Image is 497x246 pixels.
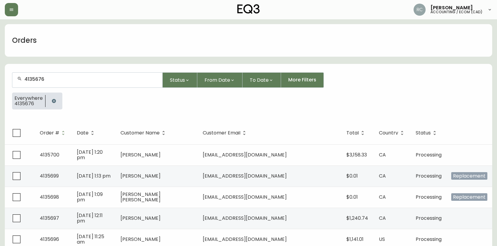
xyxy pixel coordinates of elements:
span: $1,141.01 [346,236,364,243]
span: Order # [40,130,67,136]
span: Processing [416,236,442,243]
span: [DATE] 1:20 pm [77,149,103,161]
span: [DATE] 12:11 pm [77,212,103,224]
span: $3,158.33 [346,151,367,158]
button: To Date [242,72,281,88]
span: CA [379,194,386,200]
span: Total [346,130,367,136]
span: [PERSON_NAME] [120,151,161,158]
span: Processing [416,172,442,179]
span: $0.01 [346,194,358,200]
span: From Date [205,76,230,84]
span: CA [379,151,386,158]
input: Search [24,76,158,82]
button: From Date [197,72,242,88]
span: [DATE] 11:25 am [77,233,104,245]
span: CA [379,172,386,179]
span: Processing [416,194,442,200]
span: Country [379,131,398,135]
span: Processing [416,151,442,158]
span: [PERSON_NAME] [120,215,161,222]
span: [PERSON_NAME] [430,5,473,10]
span: Customer Name [120,131,160,135]
span: More Filters [288,77,316,83]
span: Order # [40,131,59,135]
span: Processing [416,215,442,222]
span: [EMAIL_ADDRESS][DOMAIN_NAME] [203,194,287,200]
span: [PERSON_NAME] [120,172,161,179]
span: Customer Email [203,130,248,136]
h1: Orders [12,35,37,46]
span: Status [170,76,185,84]
span: [EMAIL_ADDRESS][DOMAIN_NAME] [203,151,287,158]
span: Total [346,131,359,135]
span: [PERSON_NAME] [120,236,161,243]
span: 4135676 [14,101,43,106]
span: Replacement [451,172,487,180]
span: Date [77,130,96,136]
span: Status [416,130,439,136]
span: [PERSON_NAME] [PERSON_NAME] [120,191,161,203]
button: More Filters [281,72,324,88]
span: [EMAIL_ADDRESS][DOMAIN_NAME] [203,236,287,243]
span: 4135698 [40,194,59,200]
span: To Date [250,76,269,84]
span: Date [77,131,89,135]
h5: accounting / ecom (cad) [430,10,483,14]
span: 4135700 [40,151,59,158]
img: f4ba4e02bd060be8f1386e3ca455bd0e [414,4,426,16]
button: Status [163,72,197,88]
span: [EMAIL_ADDRESS][DOMAIN_NAME] [203,215,287,222]
span: Everywhere [14,96,43,101]
span: CA [379,215,386,222]
span: Replacement [451,193,487,201]
span: US [379,236,385,243]
span: [EMAIL_ADDRESS][DOMAIN_NAME] [203,172,287,179]
span: Customer Name [120,130,167,136]
span: [DATE] 1:13 pm [77,172,111,179]
span: 4135696 [40,236,59,243]
span: Country [379,130,406,136]
span: Customer Email [203,131,240,135]
span: $1,240.74 [346,215,368,222]
span: [DATE] 1:09 pm [77,191,103,203]
img: logo [237,4,260,14]
span: 4135697 [40,215,59,222]
span: $0.01 [346,172,358,179]
span: Status [416,131,431,135]
span: 4135699 [40,172,59,179]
